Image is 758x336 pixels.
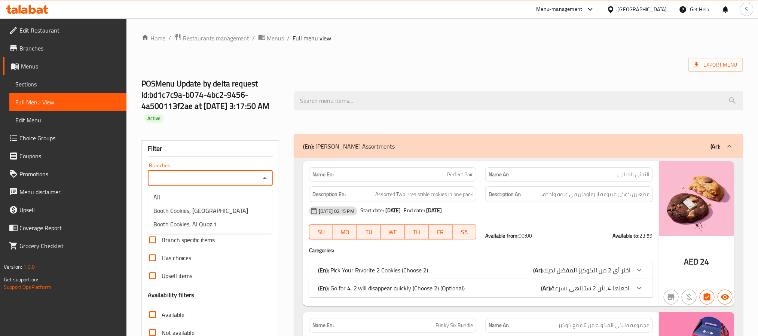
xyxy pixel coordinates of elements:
a: Edit Restaurant [3,21,126,39]
span: Has choices [162,253,191,262]
b: (En): [318,265,329,276]
input: search [294,91,743,110]
a: Restaurants management [174,33,250,43]
a: Sections [9,75,126,93]
button: SA [453,224,477,239]
span: اختر أي 2 من الكوكيز المفضل لديك [543,265,630,276]
strong: Name En: [312,171,334,178]
span: Export Menu [694,60,737,70]
span: Version: [4,262,22,272]
span: Branches [19,44,120,53]
button: WE [381,224,405,239]
nav: breadcrumb [141,33,743,43]
span: Menus [21,62,120,71]
span: Booth Cookies, Al Quoz 1 [153,220,217,229]
h4: Caregories: [309,247,653,254]
span: Edit Menu [15,116,120,125]
div: Menu-management [537,5,583,14]
div: [GEOGRAPHIC_DATA] [618,5,667,13]
img: 87ED70F82F194BAF4B07AE03F8C05B94 [659,161,734,236]
button: MO [333,224,357,239]
li: / [287,34,290,43]
a: Menus [258,33,284,43]
span: TU [360,227,378,238]
a: Coupons [3,147,126,165]
a: Menus [3,57,126,75]
span: 24 [700,254,709,269]
span: Branch specific items [162,235,215,244]
span: All [153,193,160,202]
span: Booth Cookies, [GEOGRAPHIC_DATA] [153,206,248,215]
span: S [745,5,748,13]
span: [DATE] 02:15 PM [316,208,357,215]
div: Active [144,114,164,123]
strong: Description Ar: [489,190,521,199]
a: Upsell [3,201,126,219]
a: Grocery Checklist [3,237,126,255]
span: Start date: [360,205,384,215]
span: قطعتين كوكيز متنوعة لا يقاومان في عبوة واحدة. [542,190,650,199]
b: (Ar): [710,141,721,152]
li: / [168,34,171,43]
span: Coverage Report [19,223,120,232]
span: Available [162,310,184,319]
span: 23:59 [639,231,653,241]
b: (En): [303,141,314,152]
button: SU [309,224,333,239]
span: AED [684,254,699,269]
button: Purchased item [682,290,697,305]
a: Edit Menu [9,111,126,129]
span: Menus [267,34,284,43]
a: Menu disclaimer [3,183,126,201]
p: Pick Your Favorite 2 Cookies (Choose 2) [318,266,428,275]
button: TU [357,224,381,239]
strong: Name En: [312,321,334,329]
div: Filter [148,141,273,157]
span: MO [336,227,354,238]
a: Coverage Report [3,219,126,237]
span: FR [432,227,450,238]
span: Coupons [19,152,120,161]
span: Active [144,115,164,122]
b: [DATE] [426,205,442,215]
p: Go for 4, 2 will disappear quickly (Choose 2) (Optional) [318,284,465,293]
span: SA [456,227,474,238]
span: 00:00 [519,231,532,241]
h3: Availability filters [148,291,195,299]
button: FR [429,224,453,239]
b: (Ar): [541,282,551,294]
span: Menu disclaimer [19,187,120,196]
span: Get support on: [4,275,38,284]
span: Restaurants management [183,34,250,43]
p: [PERSON_NAME] Assortments [303,142,395,151]
a: Branches [3,39,126,57]
button: Has choices [700,290,715,305]
span: الثنائي المثالي [617,171,650,178]
span: TH [408,227,426,238]
span: اجعلها 4، لأن 2 ستنتهي بسرعة. [551,282,630,294]
span: Export Menu [688,58,743,72]
strong: Description En: [312,190,346,199]
a: Support.OpsPlatform [4,282,51,292]
strong: Name Ar: [489,171,509,178]
b: (Ar): [533,265,543,276]
button: Close [260,173,270,183]
span: Upsell [19,205,120,214]
span: Funky Six Bundle [435,321,473,329]
b: (En): [318,282,329,294]
a: Home [141,34,165,43]
div: (En): [PERSON_NAME] Assortments(Ar): [294,134,743,158]
span: Perfect Pair [447,171,473,178]
span: Full menu view [293,34,331,43]
span: Sections [15,80,120,89]
strong: Available from: [485,231,519,241]
h2: POSMenu Update by delta request Id:bd1c7c9a-b074-4bc2-9456-4a500113f2ae at [DATE] 3:17:50 AM [141,78,285,123]
span: End date: [404,205,425,215]
b: [DATE] [385,205,401,215]
button: Not branch specific item [664,290,679,305]
li: / [253,34,255,43]
button: Available [718,290,733,305]
span: WE [384,227,402,238]
span: Grocery Checklist [19,241,120,250]
div: (En): Pick Your Favorite 2 Cookies (Choose 2)(Ar):اختر أي 2 من الكوكيز المفضل لديك [309,261,653,279]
